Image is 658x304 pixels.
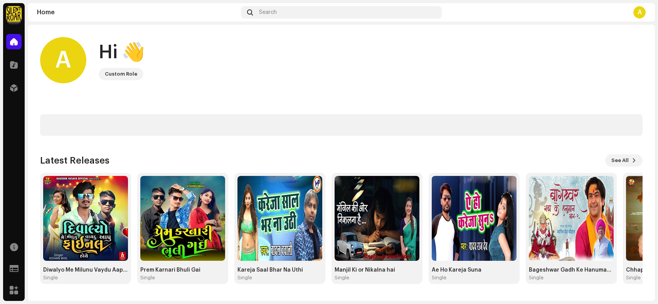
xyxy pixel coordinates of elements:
[611,153,629,168] span: See All
[43,275,58,281] div: Single
[37,9,238,15] div: Home
[259,9,277,15] span: Search
[99,40,145,65] div: Hi 👋
[140,275,155,281] div: Single
[6,6,22,22] img: fcfd72e7-8859-4002-b0df-9a7058150634
[432,267,517,273] div: Ae Ho Kareja Suna
[237,176,322,261] img: a3482801-c7c9-45d4-b53e-b31088822f36
[43,267,128,273] div: Diwalyo Me Milunu Vaydu Aapu Final Hoye
[140,267,225,273] div: Prem Karnari Bhuli Gai
[529,275,544,281] div: Single
[335,176,419,261] img: 19c80eec-e6ee-4239-80b6-3d844ecc4ffa
[237,275,252,281] div: Single
[140,176,225,261] img: 06c20917-b418-4c0f-a3d6-5eb7c779bb29
[237,267,322,273] div: Kareja Saal Bhar Na Uthi
[43,176,128,261] img: 972d74ad-6f68-411e-a42e-a333004b5d34
[432,275,446,281] div: Single
[633,6,646,19] div: A
[335,275,349,281] div: Single
[529,176,614,261] img: 3310769d-d1a3-412a-8891-4bf9e3e134a4
[529,267,614,273] div: Bageshwar Gadh Ke Hanuman Bhag 2
[105,69,137,79] div: Custom Role
[432,176,517,261] img: ddb15657-ba77-4bd2-9297-64669e440082
[335,267,419,273] div: Manjil Ki or Nikalna hai
[40,154,109,167] h3: Latest Releases
[605,154,643,167] button: See All
[626,275,641,281] div: Single
[40,37,86,83] div: A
